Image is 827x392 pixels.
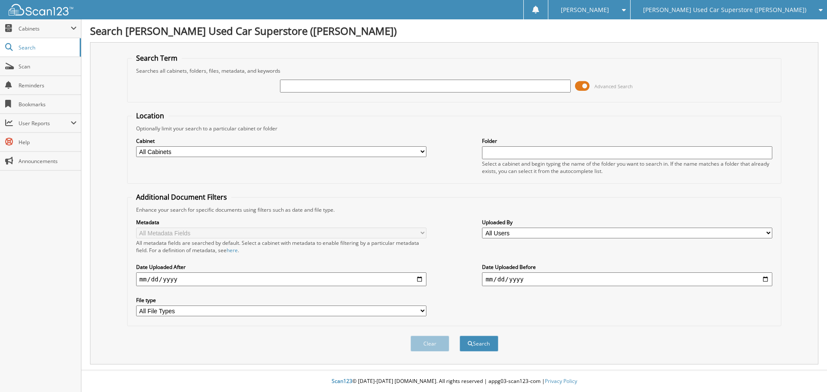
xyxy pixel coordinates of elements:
label: Folder [482,137,772,145]
a: here [227,247,238,254]
label: File type [136,296,426,304]
span: [PERSON_NAME] [561,7,609,12]
div: Optionally limit your search to a particular cabinet or folder [132,125,777,132]
legend: Search Term [132,53,182,63]
span: Reminders [19,82,77,89]
h1: Search [PERSON_NAME] Used Car Superstore ([PERSON_NAME]) [90,24,818,38]
button: Clear [410,336,449,352]
label: Cabinet [136,137,426,145]
label: Date Uploaded After [136,263,426,271]
legend: Additional Document Filters [132,192,231,202]
label: Date Uploaded Before [482,263,772,271]
span: Advanced Search [594,83,633,90]
div: © [DATE]-[DATE] [DOMAIN_NAME]. All rights reserved | appg03-scan123-com | [81,371,827,392]
img: scan123-logo-white.svg [9,4,73,15]
label: Metadata [136,219,426,226]
a: Privacy Policy [545,377,577,385]
span: User Reports [19,120,71,127]
input: start [136,272,426,286]
input: end [482,272,772,286]
span: Announcements [19,157,77,165]
span: Cabinets [19,25,71,32]
div: All metadata fields are searched by default. Select a cabinet with metadata to enable filtering b... [136,239,426,254]
label: Uploaded By [482,219,772,226]
span: Search [19,44,75,51]
div: Select a cabinet and begin typing the name of the folder you want to search in. If the name match... [482,160,772,175]
span: Scan123 [332,377,352,385]
iframe: Chat Widget [784,351,827,392]
legend: Location [132,111,168,120]
div: Enhance your search for specific documents using filters such as date and file type. [132,206,777,213]
div: Searches all cabinets, folders, files, metadata, and keywords [132,67,777,74]
span: Scan [19,63,77,70]
span: Bookmarks [19,101,77,108]
span: Help [19,139,77,146]
button: Search [460,336,498,352]
span: [PERSON_NAME] Used Car Superstore ([PERSON_NAME]) [643,7,806,12]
